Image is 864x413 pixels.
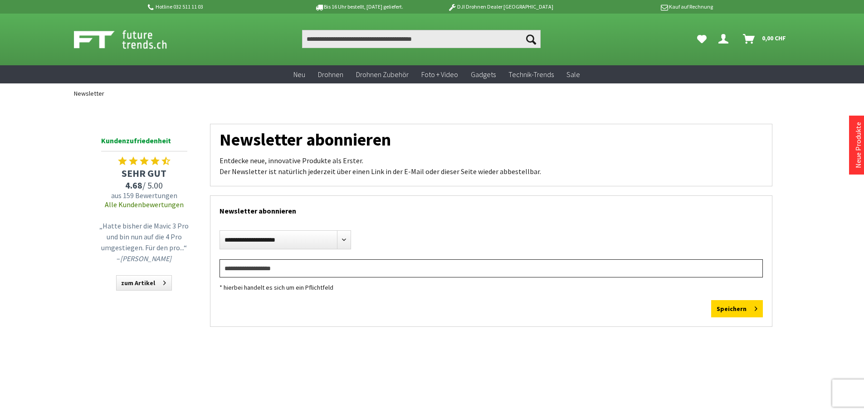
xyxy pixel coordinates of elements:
button: Suchen [522,30,541,48]
a: Alle Kundenbewertungen [105,200,184,209]
a: Technik-Trends [502,65,560,84]
a: Drohnen Zubehör [350,65,415,84]
span: Technik-Trends [508,70,554,79]
span: Drohnen Zubehör [356,70,409,79]
input: Produkt, Marke, Kategorie, EAN, Artikelnummer… [302,30,541,48]
em: [PERSON_NAME] [120,254,171,263]
span: Drohnen [318,70,343,79]
a: Meine Favoriten [693,30,711,48]
a: Gadgets [464,65,502,84]
span: SEHR GUT [97,167,192,180]
p: Kauf auf Rechnung [571,1,713,12]
span: Newsletter [74,89,104,97]
a: Neu [287,65,312,84]
button: Speichern [711,300,763,317]
a: zum Artikel [116,275,172,291]
p: „Hatte bisher die Mavic 3 Pro und bin nun auf die 4 Pro umgestiegen. Für den pro...“ – [99,220,190,264]
span: 0,00 CHF [762,31,786,45]
p: Hotline 032 511 11 03 [146,1,288,12]
a: Newsletter [69,83,109,103]
a: Neue Produkte [854,122,863,168]
a: Warenkorb [739,30,791,48]
a: Foto + Video [415,65,464,84]
span: Kundenzufriedenheit [101,135,187,151]
span: aus 159 Bewertungen [97,191,192,200]
span: 4.68 [125,180,142,191]
p: Bis 16 Uhr bestellt, [DATE] geliefert. [288,1,430,12]
p: DJI Drohnen Dealer [GEOGRAPHIC_DATA] [430,1,571,12]
span: / 5.00 [97,180,192,191]
span: Sale [566,70,580,79]
img: Shop Futuretrends - zur Startseite wechseln [74,28,187,51]
div: * hierbei handelt es sich um ein Pflichtfeld [220,282,763,293]
h2: Newsletter abonnieren [220,196,763,221]
a: Drohnen [312,65,350,84]
a: Sale [560,65,586,84]
span: Foto + Video [421,70,458,79]
span: Gadgets [471,70,496,79]
p: Entdecke neue, innovative Produkte als Erster. Der Newsletter ist natürlich jederzeit über einen ... [220,155,763,177]
a: Dein Konto [715,30,736,48]
span: Neu [293,70,305,79]
h1: Newsletter abonnieren [220,133,763,146]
